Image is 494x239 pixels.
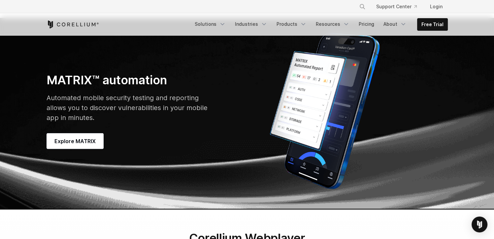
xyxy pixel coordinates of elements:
[356,1,368,13] button: Search
[417,19,447,30] a: Free Trial
[355,18,378,30] a: Pricing
[351,1,448,13] div: Navigation Menu
[47,94,208,122] span: Automated mobile security testing and reporting allows you to discover vulnerabilities in your mo...
[425,1,448,13] a: Login
[47,20,99,28] a: Corellium Home
[54,137,96,145] span: Explore MATRIX
[47,73,208,88] h3: MATRIX™ automation
[191,18,448,31] div: Navigation Menu
[273,18,311,30] a: Products
[312,18,353,30] a: Resources
[191,18,230,30] a: Solutions
[371,1,422,13] a: Support Center
[47,133,104,149] a: Explore MATRIX
[379,18,411,30] a: About
[472,217,487,232] div: Open Intercom Messenger
[231,18,271,30] a: Industries
[254,28,396,194] img: Corellium's virtual hardware platform; MATRIX Automated Report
